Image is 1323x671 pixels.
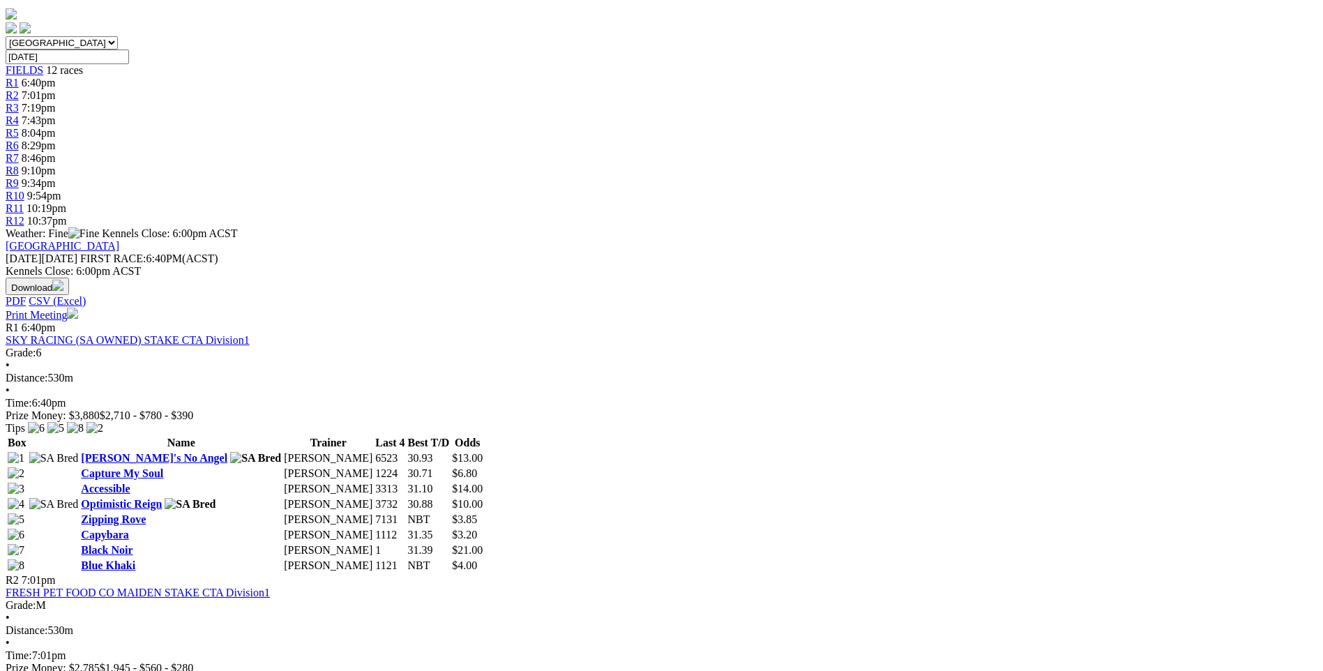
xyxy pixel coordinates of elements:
td: 1112 [375,528,405,542]
a: Print Meeting [6,309,78,321]
a: R12 [6,215,24,227]
img: 8 [67,422,84,435]
img: SA Bred [29,498,79,511]
td: [PERSON_NAME] [283,497,373,511]
span: R2 [6,89,19,101]
span: 9:34pm [22,177,56,189]
img: 5 [8,513,24,526]
td: [PERSON_NAME] [283,528,373,542]
span: • [6,359,10,371]
td: 31.35 [407,528,451,542]
div: 7:01pm [6,649,1317,662]
th: Name [80,436,282,450]
a: R11 [6,202,24,214]
img: SA Bred [165,498,216,511]
span: 10:37pm [27,215,67,227]
span: $3.85 [452,513,477,525]
a: R5 [6,127,19,139]
a: R10 [6,190,24,202]
a: FRESH PET FOOD CO MAIDEN STAKE CTA Division1 [6,587,270,598]
td: [PERSON_NAME] [283,559,373,573]
img: 2 [86,422,103,435]
a: R3 [6,102,19,114]
span: • [6,637,10,649]
span: $13.00 [452,452,483,464]
img: SA Bred [230,452,281,465]
span: 7:01pm [22,89,56,101]
span: $3.20 [452,529,477,541]
span: 8:46pm [22,152,56,164]
a: Optimistic Reign [81,498,162,510]
th: Trainer [283,436,373,450]
span: • [6,612,10,624]
img: printer.svg [67,308,78,319]
td: 31.10 [407,482,451,496]
div: Kennels Close: 6:00pm ACST [6,265,1317,278]
span: [DATE] [6,252,77,264]
td: [PERSON_NAME] [283,513,373,527]
span: Distance: [6,624,47,636]
td: [PERSON_NAME] [283,451,373,465]
span: $4.00 [452,559,477,571]
img: Fine [68,227,99,240]
div: 6 [6,347,1317,359]
th: Last 4 [375,436,405,450]
a: R7 [6,152,19,164]
span: Time: [6,397,32,409]
span: 7:01pm [22,574,56,586]
span: 8:29pm [22,140,56,151]
th: Odds [451,436,483,450]
td: 3313 [375,482,405,496]
span: Distance: [6,372,47,384]
td: 31.39 [407,543,451,557]
td: 1121 [375,559,405,573]
img: 8 [8,559,24,572]
a: R1 [6,77,19,89]
a: Capybara [81,529,128,541]
img: download.svg [52,280,63,291]
span: Tips [6,422,25,434]
span: [DATE] [6,252,42,264]
span: $2,710 - $780 - $390 [100,409,194,421]
div: 6:40pm [6,397,1317,409]
img: twitter.svg [20,22,31,33]
span: $6.80 [452,467,477,479]
span: Grade: [6,347,36,359]
span: $14.00 [452,483,483,495]
a: [PERSON_NAME]'s No Angel [81,452,227,464]
span: • [6,384,10,396]
span: $10.00 [452,498,483,510]
td: 30.93 [407,451,451,465]
td: 7131 [375,513,405,527]
span: $21.00 [452,544,483,556]
span: Box [8,437,27,448]
a: R6 [6,140,19,151]
span: 9:10pm [22,165,56,176]
img: logo-grsa-white.png [6,8,17,20]
a: Black Noir [81,544,133,556]
div: Prize Money: $3,880 [6,409,1317,422]
a: R8 [6,165,19,176]
div: Download [6,295,1317,308]
span: Time: [6,649,32,661]
td: 30.71 [407,467,451,481]
span: 9:54pm [27,190,61,202]
td: 6523 [375,451,405,465]
div: M [6,599,1317,612]
img: facebook.svg [6,22,17,33]
a: R9 [6,177,19,189]
img: 4 [8,498,24,511]
a: FIELDS [6,64,43,76]
span: Weather: Fine [6,227,102,239]
a: Capture My Soul [81,467,163,479]
a: Accessible [81,483,130,495]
